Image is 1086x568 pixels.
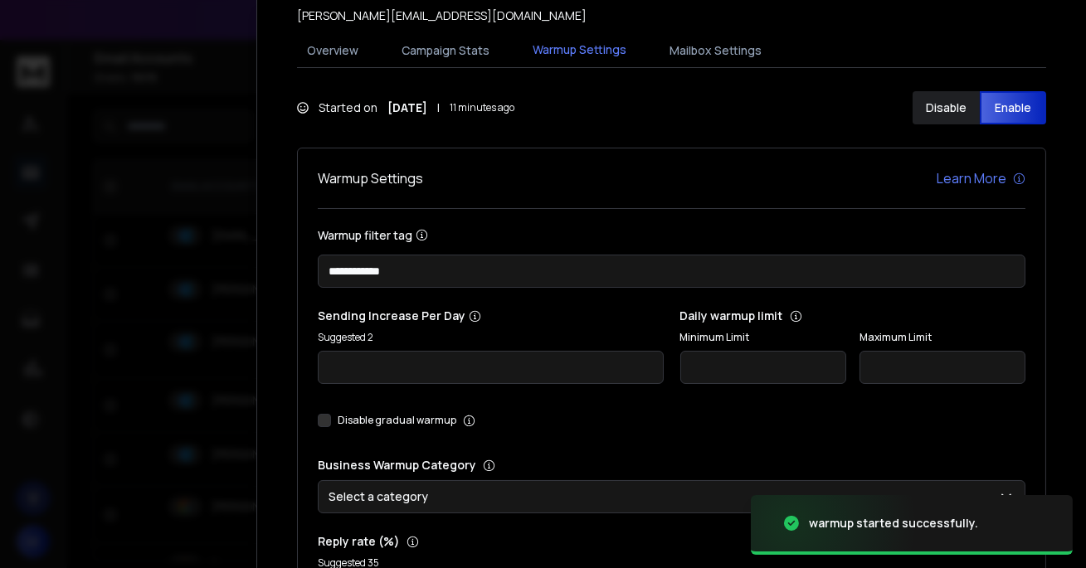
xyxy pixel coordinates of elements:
[450,101,514,114] span: 11 minutes ago
[318,331,664,344] p: Suggested 2
[523,32,636,70] button: Warmup Settings
[297,32,368,69] button: Overview
[980,91,1047,124] button: Enable
[338,414,456,427] label: Disable gradual warmup
[387,100,427,116] strong: [DATE]
[860,331,1025,344] label: Maximum Limit
[297,7,587,24] p: [PERSON_NAME][EMAIL_ADDRESS][DOMAIN_NAME]
[913,91,980,124] button: Disable
[318,308,664,324] p: Sending Increase Per Day
[318,229,1025,241] label: Warmup filter tag
[937,168,1025,188] a: Learn More
[329,488,435,505] p: Select a category
[913,91,1046,124] button: DisableEnable
[660,32,772,69] button: Mailbox Settings
[680,308,1026,324] p: Daily warmup limit
[392,32,499,69] button: Campaign Stats
[437,100,440,116] span: |
[297,100,514,116] div: Started on
[318,168,423,188] h1: Warmup Settings
[318,457,1025,473] p: Business Warmup Category
[809,515,978,532] div: warmup started successfully.
[318,533,1025,550] p: Reply rate (%)
[680,331,846,344] label: Minimum Limit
